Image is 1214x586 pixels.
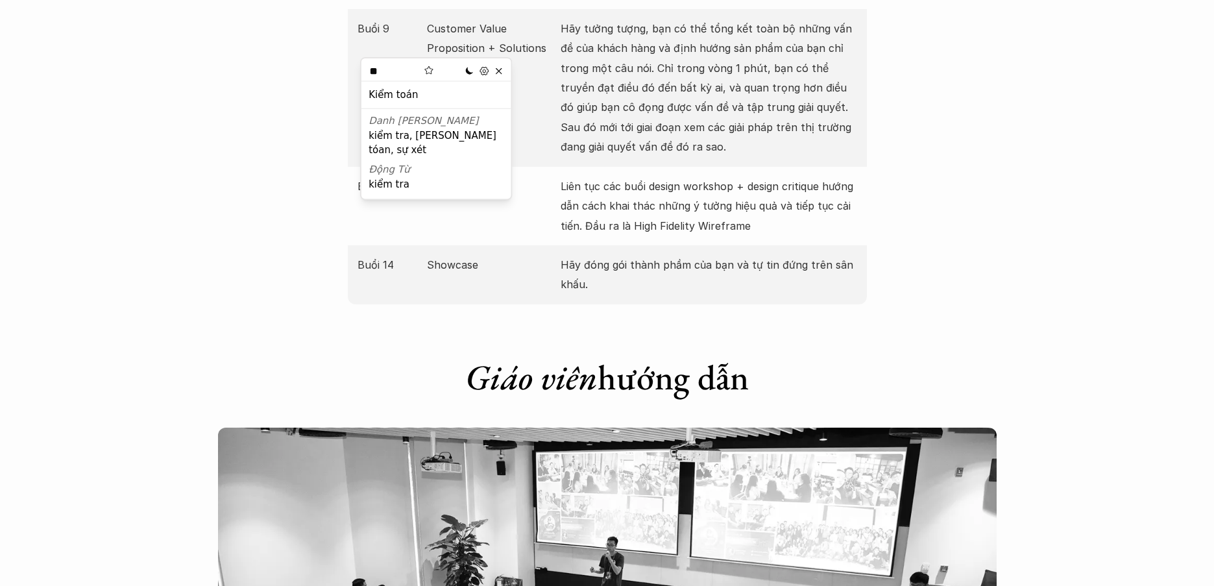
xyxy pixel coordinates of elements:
[561,19,857,157] p: Hãy tưởng tượng, bạn có thể tổng kết toàn bộ những vấn đề của khách hàng và định hướng sản phẩm c...
[561,255,857,295] p: Hãy đóng gói thành phầm của bạn và tự tin đứng trên sân khấu.
[465,354,598,400] em: Giáo viên
[561,177,857,236] p: Liên tục các buổi design workshop + design critique hướng dẫn cách khai thác những ý tưởng hiệu q...
[348,356,867,398] h1: hướng dẫn
[427,19,554,78] p: Customer Value Proposition + Solutions Audit
[358,177,421,196] p: Buổi 10-13
[358,255,421,275] p: Buổi 14
[427,255,554,275] p: Showcase
[358,19,421,38] p: Buổi 9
